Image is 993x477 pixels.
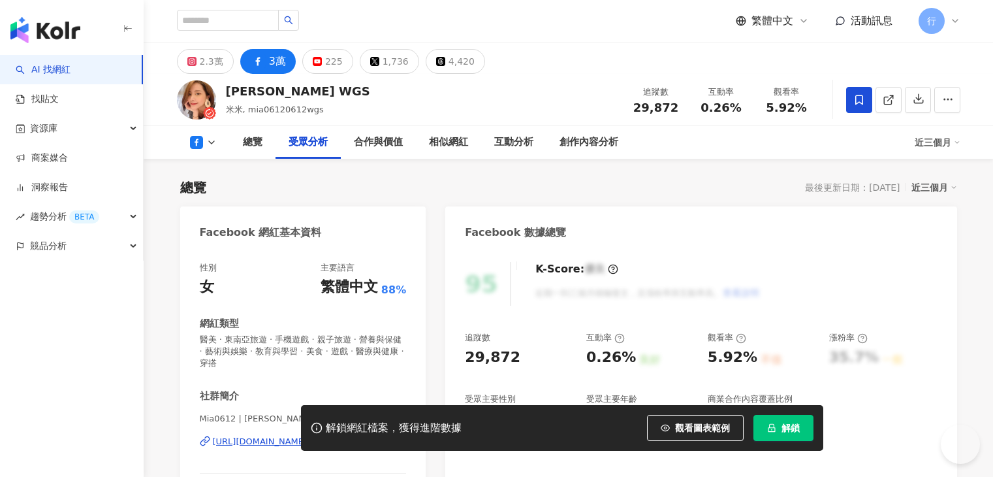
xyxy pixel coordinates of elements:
span: 競品分析 [30,231,67,261]
div: 互動分析 [494,135,533,150]
span: 行 [927,14,936,28]
div: [PERSON_NAME] WGS [226,83,370,99]
button: 解鎖 [753,415,813,441]
div: 受眾主要年齡 [586,393,637,405]
span: 觀看圖表範例 [675,423,730,433]
span: 資源庫 [30,114,57,143]
div: 網紅類型 [200,317,239,331]
div: 225 [325,52,343,71]
span: 88% [381,283,406,297]
div: Facebook 網紅基本資料 [200,225,322,240]
div: 觀看率 [708,332,746,344]
div: 商業合作內容覆蓋比例 [708,393,793,405]
div: 漲粉率 [829,332,868,344]
div: 性別 [200,262,217,274]
span: 活動訊息 [851,14,892,27]
button: 225 [302,49,353,74]
div: 近三個月 [911,179,957,196]
div: 2.3萬 [200,52,223,71]
div: 創作內容分析 [560,135,618,150]
button: 4,420 [426,49,485,74]
a: 找貼文 [16,93,59,106]
div: 5.92% [708,348,757,368]
div: 29,872 [465,348,520,368]
div: 互動率 [697,86,746,99]
div: 總覽 [180,178,206,197]
span: 趨勢分析 [30,202,99,231]
div: 觀看率 [762,86,812,99]
button: 3萬 [240,49,296,74]
div: Facebook 數據總覽 [465,225,566,240]
div: 互動率 [586,332,625,344]
div: 0.26% [586,348,636,368]
img: logo [10,17,80,43]
span: lock [767,423,776,433]
a: searchAI 找網紅 [16,63,71,76]
div: 社群簡介 [200,389,239,403]
div: 追蹤數 [631,86,681,99]
div: 解鎖網紅檔案，獲得進階數據 [326,421,462,435]
span: 米米, mia06120612wgs [226,105,324,114]
a: 洞察報告 [16,181,68,194]
button: 2.3萬 [177,49,234,74]
div: K-Score : [535,262,618,276]
button: 1,736 [360,49,419,74]
div: 女 [200,277,214,297]
button: 觀看圖表範例 [647,415,744,441]
span: 5.92% [766,101,806,114]
a: 商案媒合 [16,152,68,165]
span: 29,872 [633,101,678,114]
span: 繁體中文 [751,14,793,28]
span: rise [16,212,25,222]
div: 合作與價值 [354,135,403,150]
div: 受眾分析 [289,135,328,150]
img: KOL Avatar [177,80,216,120]
div: 1,736 [383,52,409,71]
div: 受眾主要性別 [465,393,516,405]
span: search [284,16,293,25]
div: 近三個月 [915,132,960,153]
div: 追蹤數 [465,332,490,344]
span: 解鎖 [781,423,800,433]
span: 0.26% [701,101,741,114]
div: 相似網紅 [429,135,468,150]
div: 最後更新日期：[DATE] [805,182,900,193]
div: 4,420 [449,52,475,71]
div: BETA [69,210,99,223]
div: 3萬 [269,52,286,71]
span: 醫美 · 東南亞旅遊 · 手機遊戲 · 親子旅遊 · 營養與保健 · 藝術與娛樂 · 教育與學習 · 美食 · 遊戲 · 醫療與健康 · 穿搭 [200,334,407,370]
div: 主要語言 [321,262,355,274]
div: 繁體中文 [321,277,378,297]
div: 總覽 [243,135,262,150]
